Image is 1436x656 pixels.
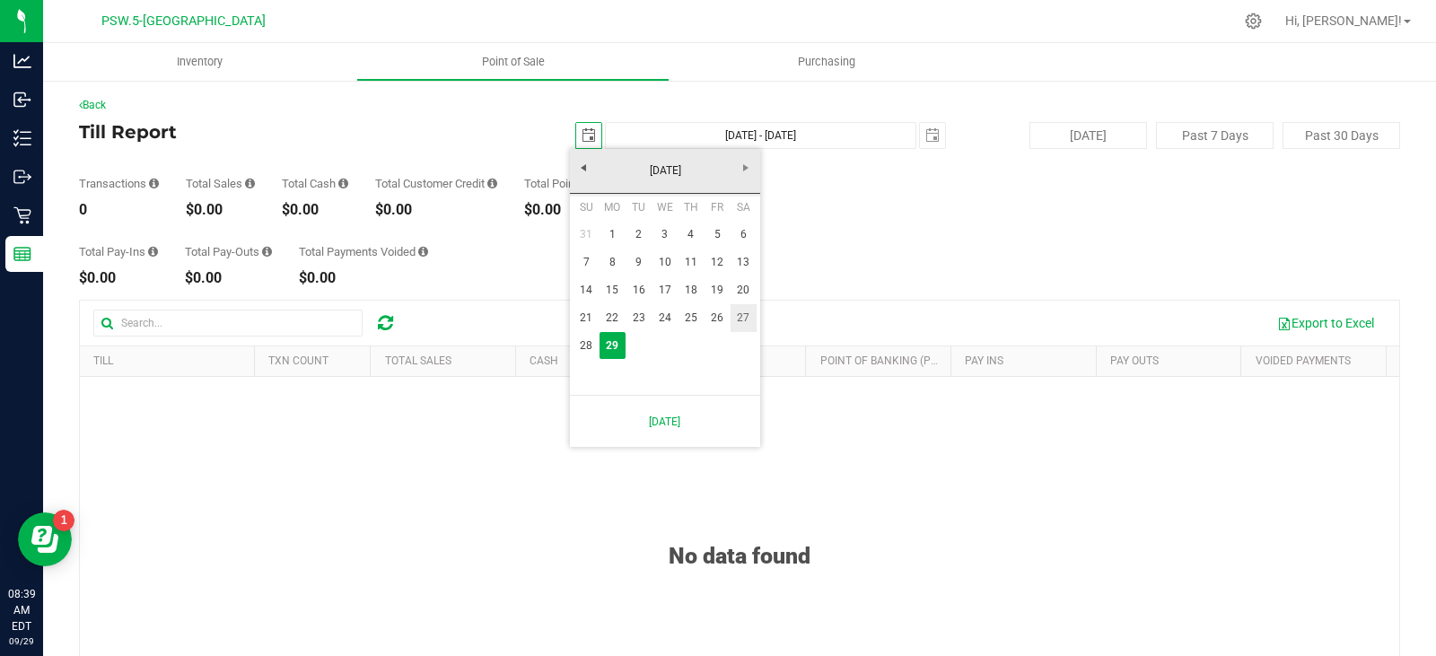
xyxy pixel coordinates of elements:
th: Saturday [731,194,757,221]
iframe: Resource center [18,512,72,566]
div: Total Point of Banking (POB) [524,178,681,189]
a: Back [79,99,106,111]
a: 25 [678,304,704,332]
a: 5 [704,221,730,249]
a: Pay Outs [1110,354,1159,367]
a: 18 [678,276,704,304]
iframe: Resource center unread badge [53,510,74,531]
span: select [576,123,601,148]
div: Total Pay-Ins [79,246,158,258]
a: 21 [574,304,600,332]
p: 08:39 AM EDT [8,586,35,634]
div: $0.00 [282,203,348,217]
a: Point of Banking (POB) [820,354,948,367]
div: Total Pay-Outs [185,246,272,258]
span: Purchasing [774,54,880,70]
i: Sum of all successful, non-voided payment transaction amounts using account credit as the payment... [487,178,497,189]
a: 14 [574,276,600,304]
button: Past 30 Days [1283,122,1400,149]
i: Sum of all voided payment transaction amounts (excluding tips and transaction fees) within the da... [418,246,428,258]
a: 12 [704,249,730,276]
span: Inventory [153,54,247,70]
div: Total Sales [186,178,255,189]
a: 26 [704,304,730,332]
inline-svg: Analytics [13,52,31,70]
th: Sunday [574,194,600,221]
th: Friday [704,194,730,221]
a: 3 [652,221,678,249]
input: Search... [93,310,363,337]
div: $0.00 [375,203,497,217]
i: Count of all successful payment transactions, possibly including voids, refunds, and cash-back fr... [149,178,159,189]
a: 6 [731,221,757,249]
inline-svg: Inventory [13,129,31,147]
a: 1 [600,221,626,249]
th: Monday [600,194,626,221]
div: $0.00 [79,271,158,285]
p: 09/29 [8,634,35,648]
td: Current focused date is Monday, September 29, 2025 [600,332,626,360]
a: 29 [600,332,626,360]
span: Hi, [PERSON_NAME]! [1285,13,1402,28]
div: Total Cash [282,178,348,189]
a: 24 [652,304,678,332]
a: 11 [678,249,704,276]
div: Manage settings [1242,13,1265,30]
a: 19 [704,276,730,304]
button: [DATE] [1029,122,1147,149]
div: $0.00 [524,203,681,217]
a: 16 [626,276,652,304]
div: 0 [79,203,159,217]
span: Point of Sale [458,54,569,70]
a: 15 [600,276,626,304]
div: No data found [80,498,1399,569]
a: Voided Payments [1256,354,1351,367]
a: 20 [731,276,757,304]
a: 17 [652,276,678,304]
span: select [920,123,945,148]
div: Total Payments Voided [299,246,428,258]
a: 8 [600,249,626,276]
div: Transactions [79,178,159,189]
a: 7 [574,249,600,276]
inline-svg: Inbound [13,91,31,109]
div: $0.00 [185,271,272,285]
a: 10 [652,249,678,276]
a: Point of Sale [356,43,670,81]
a: [DATE] [580,403,750,440]
i: Sum of all cash pay-outs removed from tills within the date range. [262,246,272,258]
a: 4 [678,221,704,249]
i: Sum of all cash pay-ins added to tills within the date range. [148,246,158,258]
a: TXN Count [268,354,328,367]
a: [DATE] [569,157,762,185]
inline-svg: Outbound [13,168,31,186]
a: Till [93,354,113,367]
th: Thursday [678,194,704,221]
h4: Till Report [79,122,520,142]
a: 13 [731,249,757,276]
div: $0.00 [186,203,255,217]
inline-svg: Retail [13,206,31,224]
a: 9 [626,249,652,276]
a: Total Sales [385,354,451,367]
a: 22 [600,304,626,332]
a: Pay Ins [965,354,1003,367]
span: PSW.5-[GEOGRAPHIC_DATA] [101,13,266,29]
a: 23 [626,304,652,332]
a: 31 [574,221,600,249]
th: Tuesday [626,194,652,221]
a: Previous [570,153,598,181]
a: Purchasing [670,43,983,81]
i: Sum of all successful, non-voided payment transaction amounts (excluding tips and transaction fee... [245,178,255,189]
button: Export to Excel [1265,308,1386,338]
a: Cash [530,354,558,367]
a: 28 [574,332,600,360]
a: 2 [626,221,652,249]
a: 27 [731,304,757,332]
th: Wednesday [652,194,678,221]
div: $0.00 [299,271,428,285]
div: Total Customer Credit [375,178,497,189]
i: Sum of all successful, non-voided cash payment transaction amounts (excluding tips and transactio... [338,178,348,189]
inline-svg: Reports [13,245,31,263]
